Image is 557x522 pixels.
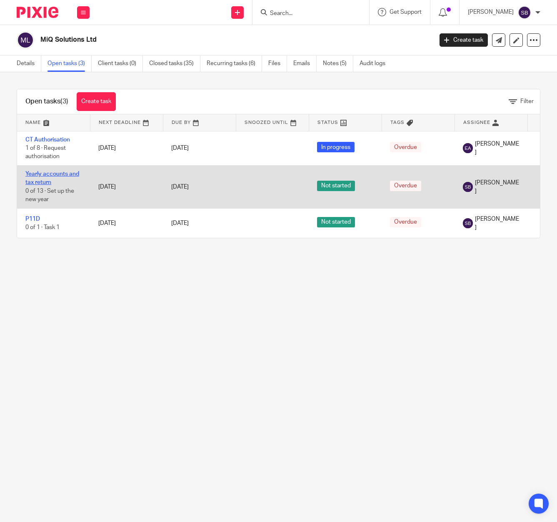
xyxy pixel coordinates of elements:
p: [PERSON_NAME] [468,8,514,16]
span: Filter [520,98,534,104]
img: svg%3E [17,31,34,49]
a: Yearly accounts and tax return [25,171,79,185]
span: Not started [317,217,355,227]
a: Files [268,55,287,72]
span: 0 of 1 · Task 1 [25,224,60,230]
span: [PERSON_NAME] [475,215,519,232]
span: (3) [60,98,68,105]
a: Closed tasks (35) [149,55,200,72]
span: In progress [317,142,355,152]
h2: MiQ Solutions Ltd [40,35,350,44]
a: Emails [293,55,317,72]
span: Get Support [390,9,422,15]
a: Details [17,55,41,72]
a: Notes (5) [323,55,353,72]
span: Overdue [390,142,421,152]
td: [DATE] [90,131,163,165]
h1: Open tasks [25,97,68,106]
span: [PERSON_NAME] [475,179,519,196]
img: svg%3E [463,182,473,192]
td: [DATE] [90,208,163,238]
span: 0 of 13 · Set up the new year [25,188,74,203]
a: Client tasks (0) [98,55,143,72]
img: svg%3E [463,218,473,228]
img: Pixie [17,7,58,18]
a: Open tasks (3) [47,55,92,72]
a: Audit logs [360,55,392,72]
a: Create task [440,33,488,47]
a: Recurring tasks (6) [207,55,262,72]
span: [PERSON_NAME] [475,140,519,157]
span: Overdue [390,217,421,227]
span: Snoozed Until [245,120,288,125]
span: Overdue [390,181,421,191]
span: [DATE] [171,184,189,190]
td: [DATE] [90,165,163,208]
a: Create task [77,92,116,111]
span: Tags [390,120,405,125]
span: Not started [317,181,355,191]
span: [DATE] [171,220,189,226]
a: CT Authorisation [25,137,70,143]
a: P11D [25,216,40,222]
img: svg%3E [518,6,531,19]
span: [DATE] [171,145,189,151]
img: svg%3E [463,143,473,153]
span: Status [317,120,338,125]
span: 1 of 8 · Request authorisation [25,145,66,160]
input: Search [269,10,344,18]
